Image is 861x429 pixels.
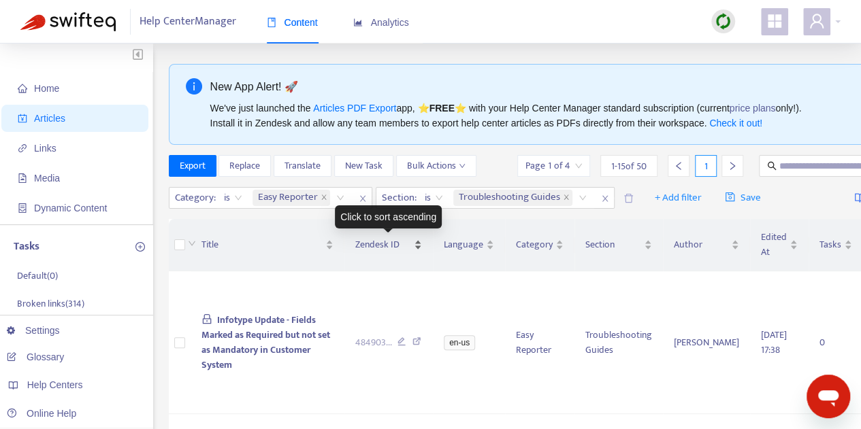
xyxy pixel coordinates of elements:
[140,9,236,35] span: Help Center Manager
[715,187,771,209] button: saveSave
[267,17,318,28] span: Content
[274,155,331,177] button: Translate
[407,158,466,173] span: Bulk Actions
[353,17,409,28] span: Analytics
[611,159,647,173] span: 1 - 15 of 50
[674,237,728,252] span: Author
[574,271,663,414] td: Troubleshooting Guides
[18,143,27,153] span: link
[761,327,787,358] span: [DATE] 17:38
[169,188,218,208] span: Category :
[34,83,59,94] span: Home
[188,239,196,247] span: down
[18,203,27,213] span: container
[18,84,27,93] span: home
[807,375,850,418] iframe: Bouton de lancement de la fenêtre de messagerie
[17,269,58,283] p: Default ( 0 )
[7,325,60,336] a: Settings
[14,239,39,255] p: Tasks
[334,155,393,177] button: New Task
[819,237,841,252] span: Tasks
[344,219,434,271] th: Zendesk ID
[766,13,783,29] span: appstore
[644,187,711,209] button: + Add filter
[18,173,27,183] span: file-image
[654,190,701,206] span: + Add filter
[201,237,323,252] span: Title
[425,188,443,208] span: is
[396,155,476,177] button: Bulk Actionsdown
[201,313,212,324] span: lock
[18,114,27,123] span: account-book
[725,192,735,202] span: save
[253,190,330,206] span: Easy Reporter
[224,188,242,208] span: is
[433,219,505,271] th: Language
[321,194,327,202] span: close
[34,173,60,184] span: Media
[7,408,76,419] a: Online Help
[459,190,560,206] span: Troubleshooting Guides
[623,193,634,203] span: delete
[596,190,614,207] span: close
[728,161,737,171] span: right
[444,237,483,252] span: Language
[453,190,572,206] span: Troubleshooting Guides
[180,158,206,173] span: Export
[376,188,419,208] span: Section :
[34,113,65,124] span: Articles
[34,143,56,154] span: Links
[429,103,454,114] b: FREE
[267,18,276,27] span: book
[695,155,717,177] div: 1
[730,103,776,114] a: price plans
[135,242,145,252] span: plus-circle
[201,312,330,373] span: Infotype Update - Fields Marked as Required but not set as Mandatory in Customer System
[663,219,750,271] th: Author
[229,158,260,173] span: Replace
[663,271,750,414] td: [PERSON_NAME]
[563,194,570,202] span: close
[7,351,64,362] a: Glossary
[761,230,787,260] span: Edited At
[444,335,475,350] span: en-us
[27,379,83,390] span: Help Centers
[725,190,761,206] span: Save
[709,118,762,128] a: Check it out!
[191,219,344,271] th: Title
[186,78,202,95] span: info-circle
[767,161,777,171] span: search
[505,219,574,271] th: Category
[516,237,553,252] span: Category
[574,219,663,271] th: Section
[345,158,383,173] span: New Task
[20,12,116,31] img: Swifteq
[169,155,216,177] button: Export
[353,18,363,27] span: area-chart
[674,161,683,171] span: left
[585,237,641,252] span: Section
[355,335,392,350] span: 484903 ...
[355,237,412,252] span: Zendesk ID
[313,103,396,114] a: Articles PDF Export
[459,162,466,169] span: down
[17,296,84,311] p: Broken links ( 314 )
[354,190,372,207] span: close
[258,190,318,206] span: Easy Reporter
[335,205,442,228] div: Click to sort ascending
[750,219,809,271] th: Edited At
[505,271,574,414] td: Easy Reporter
[809,13,825,29] span: user
[285,158,321,173] span: Translate
[715,13,732,30] img: sync.dc5367851b00ba804db3.png
[34,203,107,213] span: Dynamic Content
[218,155,271,177] button: Replace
